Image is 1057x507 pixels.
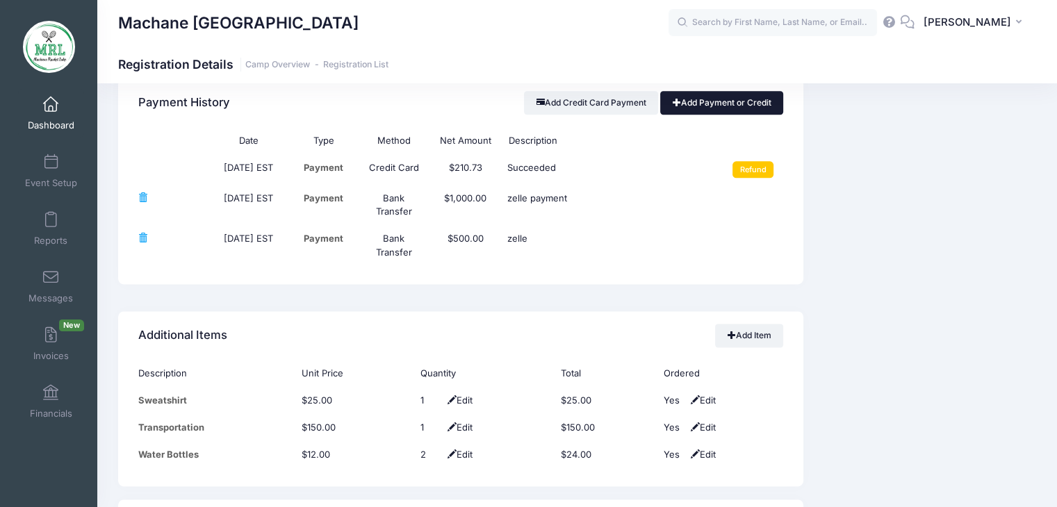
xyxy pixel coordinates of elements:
[660,91,783,115] a: Add Payment or Credit
[359,225,429,266] td: Bank Transfer
[288,154,359,185] td: Payment
[502,185,713,226] td: zelle payment
[687,449,715,460] span: Edit
[657,360,783,387] th: Ordered
[420,448,441,462] div: Click Pencil to edit...
[732,161,773,178] input: Refund
[429,154,501,185] td: $210.73
[687,422,715,433] span: Edit
[245,60,310,70] a: Camp Overview
[138,360,295,387] th: Description
[208,154,288,185] td: [DATE] EST
[295,360,413,387] th: Unit Price
[18,89,84,138] a: Dashboard
[413,360,555,387] th: Quantity
[118,57,388,72] h1: Registration Details
[33,350,69,362] span: Invoices
[18,147,84,195] a: Event Setup
[18,377,84,426] a: Financials
[524,91,658,115] button: Add Credit Card Payment
[663,421,684,435] div: Yes
[555,441,657,468] td: $24.00
[429,127,501,154] th: Net Amount
[288,127,359,154] th: Type
[30,408,72,419] span: Financials
[208,127,288,154] th: Date
[59,319,84,331] span: New
[359,185,429,226] td: Bank Transfer
[420,394,441,408] div: Click Pencil to edit...
[502,127,713,154] th: Description
[359,127,429,154] th: Method
[555,360,657,387] th: Total
[429,185,501,226] td: $1,000.00
[34,235,67,247] span: Reports
[715,324,783,347] a: Add Item
[444,394,473,406] span: Edit
[208,225,288,266] td: [DATE] EST
[23,21,75,73] img: Machane Racket Lake
[208,185,288,226] td: [DATE] EST
[915,7,1036,39] button: [PERSON_NAME]
[555,387,657,414] td: $25.00
[444,422,473,433] span: Edit
[429,225,501,266] td: $500.00
[18,204,84,253] a: Reports
[138,83,230,123] h4: Payment History
[18,319,84,368] a: InvoicesNew
[28,292,73,304] span: Messages
[687,394,715,406] span: Edit
[924,15,1011,30] span: [PERSON_NAME]
[359,154,429,185] td: Credit Card
[288,185,359,226] td: Payment
[18,262,84,310] a: Messages
[663,448,684,462] div: Yes
[555,414,657,441] td: $150.00
[138,414,295,441] td: Transportation
[502,225,713,266] td: zelle
[118,7,359,39] h1: Machane [GEOGRAPHIC_DATA]
[663,394,684,408] div: Yes
[323,60,388,70] a: Registration List
[444,449,473,460] span: Edit
[288,225,359,266] td: Payment
[25,177,77,189] span: Event Setup
[138,441,295,468] td: Water Bottles
[420,421,441,435] div: Click Pencil to edit...
[28,119,74,131] span: Dashboard
[295,441,413,468] td: $12.00
[138,387,295,414] td: Sweatshirt
[295,387,413,414] td: $25.00
[669,9,877,37] input: Search by First Name, Last Name, or Email...
[502,154,713,185] td: Succeeded
[138,315,227,355] h4: Additional Items
[295,414,413,441] td: $150.00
